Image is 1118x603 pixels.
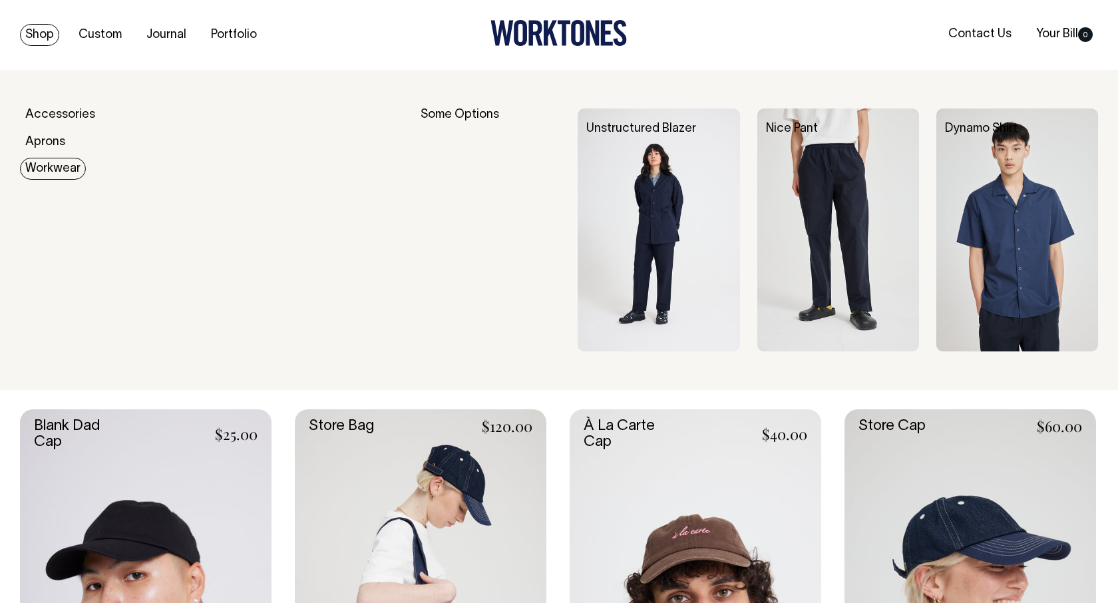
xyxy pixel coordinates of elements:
img: Nice Pant [757,108,919,351]
a: Shop [20,24,59,46]
a: Journal [141,24,192,46]
span: 0 [1078,27,1093,42]
a: Contact Us [943,23,1017,45]
a: Nice Pant [766,123,818,134]
img: Unstructured Blazer [578,108,739,351]
a: Dynamo Shirt [945,123,1018,134]
a: Workwear [20,158,86,180]
a: Aprons [20,131,71,153]
img: Dynamo Shirt [936,108,1098,351]
div: Some Options [421,108,561,351]
a: Accessories [20,104,100,126]
a: Unstructured Blazer [586,123,696,134]
a: Portfolio [206,24,262,46]
a: Custom [73,24,127,46]
a: Your Bill0 [1031,23,1098,45]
